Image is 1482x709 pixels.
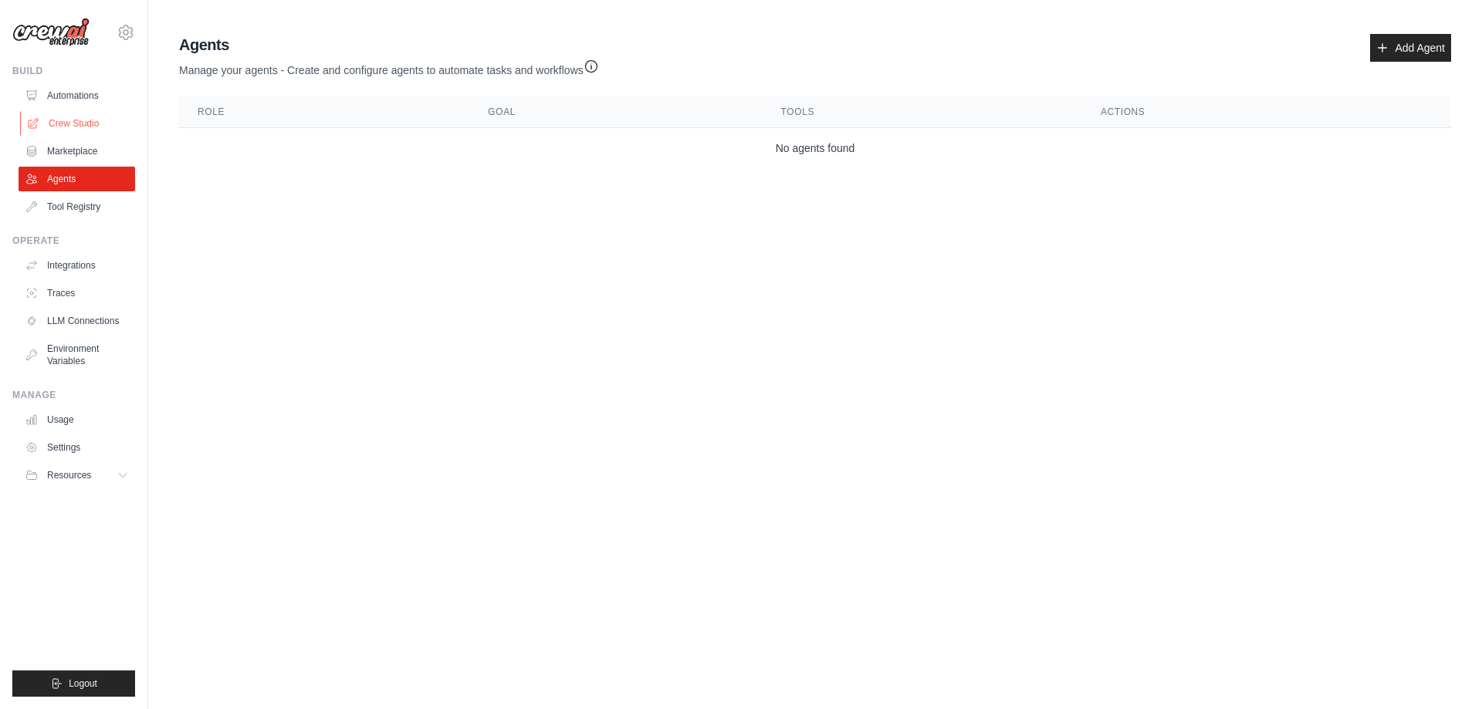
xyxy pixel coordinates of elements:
[12,235,135,247] div: Operate
[19,167,135,191] a: Agents
[19,139,135,164] a: Marketplace
[1082,96,1451,128] th: Actions
[19,83,135,108] a: Automations
[179,34,599,56] h2: Agents
[19,336,135,373] a: Environment Variables
[19,281,135,306] a: Traces
[763,96,1082,128] th: Tools
[12,18,90,47] img: Logo
[12,389,135,401] div: Manage
[179,128,1451,169] td: No agents found
[20,111,137,136] a: Crew Studio
[19,253,135,278] a: Integrations
[19,463,135,488] button: Resources
[12,65,135,77] div: Build
[179,96,469,128] th: Role
[19,407,135,432] a: Usage
[19,435,135,460] a: Settings
[19,309,135,333] a: LLM Connections
[469,96,762,128] th: Goal
[12,670,135,697] button: Logout
[47,469,91,481] span: Resources
[1370,34,1451,62] a: Add Agent
[179,56,599,78] p: Manage your agents - Create and configure agents to automate tasks and workflows
[69,677,97,690] span: Logout
[19,194,135,219] a: Tool Registry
